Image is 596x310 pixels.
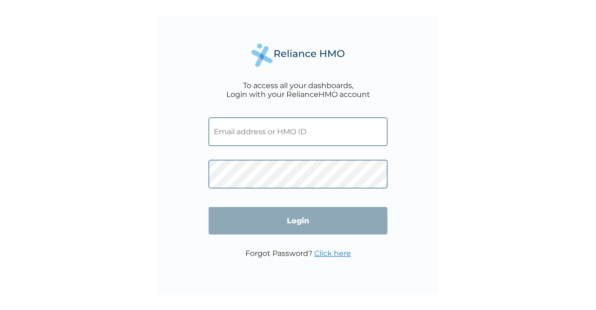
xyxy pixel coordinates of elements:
[245,249,351,258] p: Forgot Password?
[251,43,345,67] img: Reliance Health's Logo
[226,81,370,99] div: To access all your dashboards, Login with your RelianceHMO account
[209,117,387,146] input: Email address or HMO ID
[314,249,351,258] a: Click here
[209,207,387,234] input: Login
